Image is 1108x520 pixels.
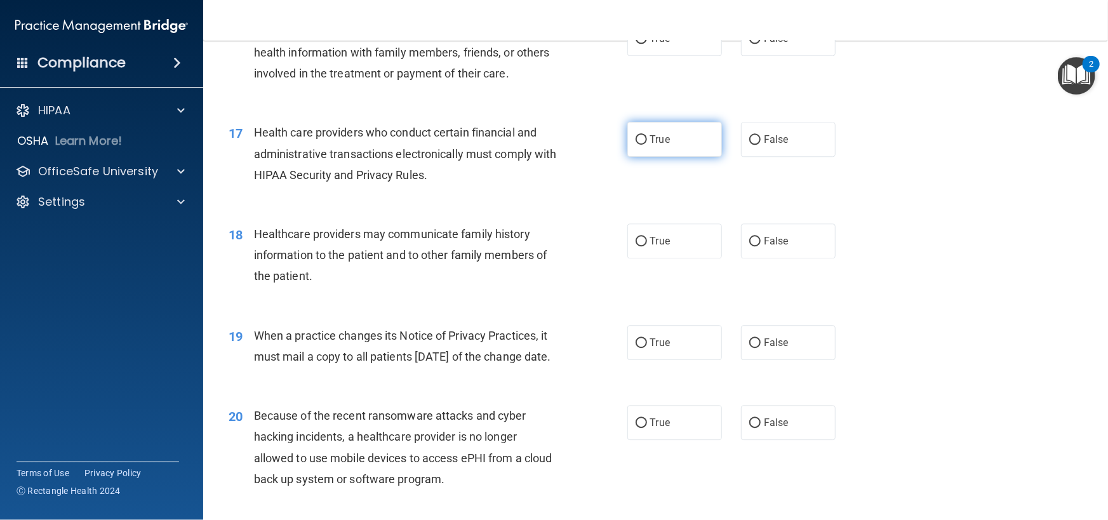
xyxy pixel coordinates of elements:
[1089,64,1093,81] div: 2
[15,13,188,39] img: PMB logo
[650,32,670,44] span: True
[764,32,789,44] span: False
[254,25,556,80] span: If the patient does not object, you can share or discuss their health information with family mem...
[650,133,670,145] span: True
[650,417,670,429] span: True
[17,467,69,479] a: Terms of Use
[650,235,670,247] span: True
[749,135,761,145] input: False
[229,227,243,243] span: 18
[229,329,243,344] span: 19
[764,235,789,247] span: False
[764,133,789,145] span: False
[254,409,552,486] span: Because of the recent ransomware attacks and cyber hacking incidents, a healthcare provider is no...
[764,417,789,429] span: False
[17,133,49,149] p: OSHA
[749,338,761,348] input: False
[636,237,647,246] input: True
[15,103,185,118] a: HIPAA
[764,337,789,349] span: False
[749,418,761,428] input: False
[15,164,185,179] a: OfficeSafe University
[84,467,142,479] a: Privacy Policy
[254,227,547,283] span: Healthcare providers may communicate family history information to the patient and to other famil...
[650,337,670,349] span: True
[749,237,761,246] input: False
[15,194,185,210] a: Settings
[229,409,243,424] span: 20
[636,135,647,145] input: True
[636,418,647,428] input: True
[55,133,123,149] p: Learn More!
[254,329,551,363] span: When a practice changes its Notice of Privacy Practices, it must mail a copy to all patients [DAT...
[38,103,70,118] p: HIPAA
[1058,57,1095,95] button: Open Resource Center, 2 new notifications
[38,164,158,179] p: OfficeSafe University
[229,126,243,141] span: 17
[636,338,647,348] input: True
[38,194,85,210] p: Settings
[888,430,1093,481] iframe: Drift Widget Chat Controller
[17,484,121,497] span: Ⓒ Rectangle Health 2024
[254,126,557,181] span: Health care providers who conduct certain financial and administrative transactions electronicall...
[37,54,126,72] h4: Compliance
